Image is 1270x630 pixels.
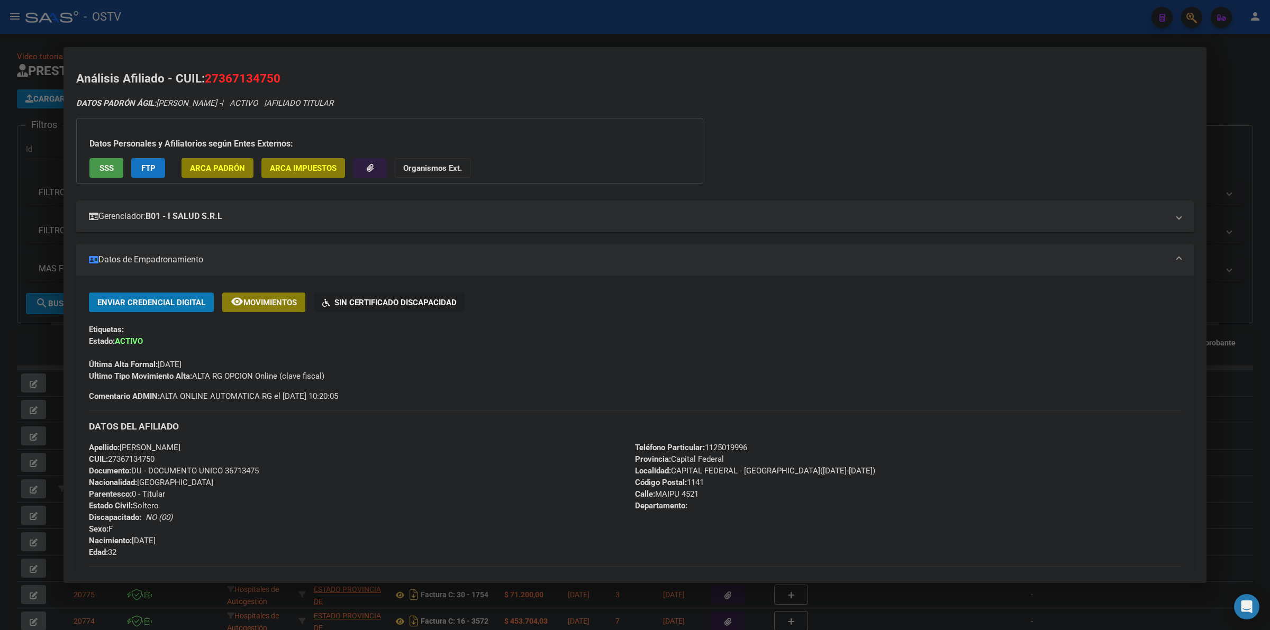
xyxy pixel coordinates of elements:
[89,454,155,464] span: 27367134750
[76,98,156,108] strong: DATOS PADRÓN ÁGIL:
[76,244,1194,276] mat-expansion-panel-header: Datos de Empadronamiento
[89,443,180,452] span: [PERSON_NAME]
[89,443,120,452] strong: Apellido:
[635,501,687,510] strong: Departamento:
[89,536,132,545] strong: Nacimiento:
[89,501,159,510] span: Soltero
[89,293,214,312] button: Enviar Credencial Digital
[89,371,192,381] strong: Ultimo Tipo Movimiento Alta:
[76,98,333,108] i: | ACTIVO |
[334,298,457,307] span: Sin Certificado Discapacidad
[403,163,462,173] strong: Organismos Ext.
[314,293,465,312] button: Sin Certificado Discapacidad
[635,478,704,487] span: 1141
[635,466,671,476] strong: Localidad:
[89,501,133,510] strong: Estado Civil:
[89,466,131,476] strong: Documento:
[89,360,158,369] strong: Última Alta Formal:
[89,391,160,401] strong: Comentario ADMIN:
[89,325,124,334] strong: Etiquetas:
[97,298,205,307] span: Enviar Credencial Digital
[89,547,108,557] strong: Edad:
[231,295,243,308] mat-icon: remove_red_eye
[89,454,108,464] strong: CUIL:
[76,70,1194,88] h2: Análisis Afiliado - CUIL:
[99,163,114,173] span: SSS
[89,336,115,346] strong: Estado:
[89,360,182,369] span: [DATE]
[89,421,1181,432] h3: DATOS DEL AFILIADO
[89,158,123,178] button: SSS
[270,163,337,173] span: ARCA Impuestos
[76,98,221,108] span: [PERSON_NAME] -
[76,200,1194,232] mat-expansion-panel-header: Gerenciador:B01 - I SALUD S.R.L
[89,536,156,545] span: [DATE]
[131,158,165,178] button: FTP
[89,524,108,534] strong: Sexo:
[395,158,470,178] button: Organismos Ext.
[635,489,698,499] span: MAIPU 4521
[635,489,655,499] strong: Calle:
[635,466,875,476] span: CAPITAL FEDERAL - [GEOGRAPHIC_DATA]([DATE]-[DATE])
[89,513,141,522] strong: Discapacitado:
[146,513,173,522] i: NO (00)
[89,138,690,150] h3: Datos Personales y Afiliatorios según Entes Externos:
[1234,594,1259,619] div: Open Intercom Messenger
[635,443,705,452] strong: Teléfono Particular:
[89,210,1168,223] mat-panel-title: Gerenciador:
[182,158,253,178] button: ARCA Padrón
[222,293,305,312] button: Movimientos
[89,390,338,402] span: ALTA ONLINE AUTOMATICA RG el [DATE] 10:20:05
[635,443,747,452] span: 1125019996
[635,454,724,464] span: Capital Federal
[141,163,156,173] span: FTP
[89,253,1168,266] mat-panel-title: Datos de Empadronamiento
[635,478,687,487] strong: Código Postal:
[243,298,297,307] span: Movimientos
[89,489,165,499] span: 0 - Titular
[115,336,143,346] strong: ACTIVO
[205,71,280,85] span: 27367134750
[89,466,259,476] span: DU - DOCUMENTO UNICO 36713475
[89,524,113,534] span: F
[146,210,222,223] strong: B01 - I SALUD S.R.L
[266,98,333,108] span: AFILIADO TITULAR
[635,454,671,464] strong: Provincia:
[89,547,116,557] span: 32
[89,478,137,487] strong: Nacionalidad:
[261,158,345,178] button: ARCA Impuestos
[89,489,132,499] strong: Parentesco:
[89,371,324,381] span: ALTA RG OPCION Online (clave fiscal)
[89,478,213,487] span: [GEOGRAPHIC_DATA]
[190,163,245,173] span: ARCA Padrón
